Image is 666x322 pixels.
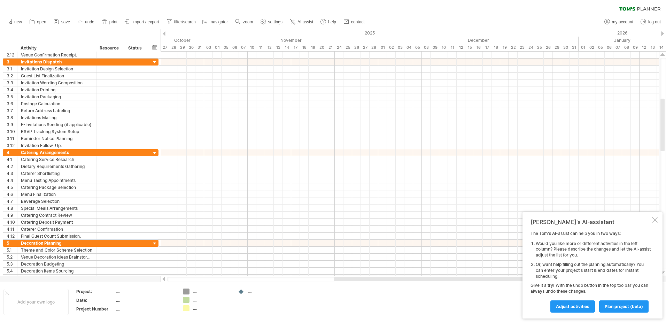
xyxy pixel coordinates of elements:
[28,17,48,26] a: open
[169,44,178,51] div: Tuesday, 28 October 2025
[343,44,352,51] div: Tuesday, 25 November 2025
[7,107,17,114] div: 3.7
[570,44,579,51] div: Wednesday, 31 December 2025
[21,135,93,142] div: Reminder Notice Planning
[587,44,596,51] div: Friday, 2 January 2026
[378,44,387,51] div: Monday, 1 December 2025
[536,241,651,258] li: Would you like more or different activities in the left column? Please describe the changes and l...
[248,289,286,294] div: ....
[21,142,93,149] div: Invitation Follow-Up.
[21,198,93,205] div: Beverage Selection
[7,86,17,93] div: 3.4
[193,289,231,294] div: ....
[233,17,255,26] a: zoom
[21,72,93,79] div: Guest List Finalization
[612,20,633,24] span: my account
[491,44,500,51] div: Thursday, 18 December 2025
[556,304,589,309] span: Adjust activities
[21,191,93,198] div: Menu Finalization
[448,44,457,51] div: Thursday, 11 December 2025
[7,177,17,184] div: 4.4
[213,44,222,51] div: Tuesday, 4 November 2025
[622,44,631,51] div: Thursday, 8 January 2026
[21,163,93,170] div: Dietary Requirements Gathering
[21,45,92,52] div: Activity
[7,233,17,239] div: 4.12
[531,219,651,225] div: [PERSON_NAME]'s AI-assistant
[7,163,17,170] div: 4.2
[7,93,17,100] div: 3.5
[7,170,17,177] div: 4.3
[76,17,96,26] a: undo
[100,45,121,52] div: Resource
[265,44,274,51] div: Wednesday, 12 November 2025
[14,20,22,24] span: new
[268,20,282,24] span: settings
[657,44,666,51] div: Wednesday, 14 January 2026
[211,20,228,24] span: navigator
[21,93,93,100] div: Invitation Packaging
[100,17,119,26] a: print
[116,306,175,312] div: ....
[561,44,570,51] div: Tuesday, 30 December 2025
[457,44,465,51] div: Friday, 12 December 2025
[132,20,159,24] span: import / export
[596,44,605,51] div: Monday, 5 January 2026
[300,44,309,51] div: Tuesday, 18 November 2025
[161,44,169,51] div: Monday, 27 October 2025
[7,254,17,260] div: 5.2
[256,44,265,51] div: Tuesday, 11 November 2025
[7,66,17,72] div: 3.1
[187,44,195,51] div: Thursday, 30 October 2025
[639,17,663,26] a: log out
[193,305,231,311] div: ....
[518,44,526,51] div: Tuesday, 23 December 2025
[648,44,657,51] div: Tuesday, 13 January 2026
[21,114,93,121] div: Invitations Mailing
[21,66,93,72] div: Invitation Design Selection
[648,20,661,24] span: log out
[178,44,187,51] div: Wednesday, 29 October 2025
[21,261,93,267] div: Decoration Budgeting
[109,20,117,24] span: print
[165,17,198,26] a: filter/search
[439,44,448,51] div: Wednesday, 10 December 2025
[7,142,17,149] div: 3.12
[474,44,483,51] div: Tuesday, 16 December 2025
[52,17,72,26] a: save
[7,240,17,246] div: 5
[21,268,93,274] div: Decoration Items Sourcing
[76,297,115,303] div: Date:
[21,100,93,107] div: Postage Calculation
[21,177,93,184] div: Menu Tasting Appointments
[21,275,93,281] div: Table Layout Designing
[605,44,613,51] div: Tuesday, 6 January 2026
[7,79,17,86] div: 3.3
[550,300,595,313] a: Adjust activities
[21,170,93,177] div: Caterer Shortlisting
[431,44,439,51] div: Tuesday, 9 December 2025
[239,44,248,51] div: Friday, 7 November 2025
[500,44,509,51] div: Friday, 19 December 2025
[123,17,161,26] a: import / export
[7,156,17,163] div: 4.1
[536,262,651,279] li: Or, want help filling out the planning automatically? You can enter your project's start & end da...
[535,44,544,51] div: Thursday, 25 December 2025
[7,128,17,135] div: 3.10
[613,44,622,51] div: Wednesday, 7 January 2026
[116,289,175,294] div: ....
[21,156,93,163] div: Catering Service Research
[319,17,338,26] a: help
[7,184,17,191] div: 4.5
[21,79,93,86] div: Invitation Wording Composition
[222,44,230,51] div: Wednesday, 5 November 2025
[7,191,17,198] div: 4.6
[193,297,231,303] div: ....
[317,44,326,51] div: Thursday, 20 November 2025
[21,52,93,58] div: Venue Confirmation Receipt.
[288,17,315,26] a: AI assist
[387,44,396,51] div: Tuesday, 2 December 2025
[7,52,17,58] div: 2.12
[552,44,561,51] div: Monday, 29 December 2025
[21,121,93,128] div: E-Invitations Sending (if applicable)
